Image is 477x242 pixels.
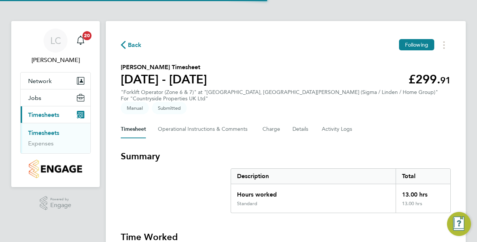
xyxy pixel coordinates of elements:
app-decimal: £299. [408,72,451,86]
span: This timesheet is Submitted. [152,102,187,114]
div: For "Countryside Properties UK Ltd" [121,95,438,102]
div: Hours worked [231,184,396,201]
div: Total [396,169,450,184]
span: This timesheet was manually created. [121,102,149,114]
button: Activity Logs [322,120,353,138]
span: Back [128,41,142,50]
button: Jobs [21,89,90,106]
button: Following [399,39,434,50]
div: Summary [231,168,451,213]
span: Powered by [50,196,71,203]
a: 20 [73,29,88,53]
button: Operational Instructions & Comments [158,120,250,138]
span: LC [50,36,61,45]
a: Powered byEngage [40,196,72,210]
h2: [PERSON_NAME] Timesheet [121,63,207,72]
div: Description [231,169,396,184]
div: 13.00 hrs [396,184,450,201]
button: Timesheets [21,106,90,123]
span: Network [28,77,52,85]
button: Back [121,40,142,50]
span: Following [405,41,428,48]
span: Engage [50,202,71,209]
span: 20 [82,31,91,40]
a: Go to home page [20,160,91,178]
a: Expenses [28,140,54,147]
button: Engage Resource Center [447,212,471,236]
h3: Summary [121,150,451,162]
h1: [DATE] - [DATE] [121,72,207,87]
button: Charge [262,120,280,138]
div: Timesheets [21,123,90,153]
div: "Forklift Operator (Zone 6 & 7)" at "[GEOGRAPHIC_DATA], [GEOGRAPHIC_DATA][PERSON_NAME] (Sigma / L... [121,89,438,102]
span: Lee Cole [20,56,91,65]
a: Timesheets [28,129,59,136]
button: Timesheet [121,120,146,138]
button: Network [21,73,90,89]
a: LC[PERSON_NAME] [20,29,91,65]
button: Timesheets Menu [437,39,451,51]
span: Jobs [28,94,41,101]
span: Timesheets [28,111,59,118]
img: countryside-properties-logo-retina.png [29,160,82,178]
div: 13.00 hrs [396,201,450,213]
span: 91 [440,75,451,86]
div: Standard [237,201,257,207]
nav: Main navigation [11,21,100,187]
button: Details [292,120,310,138]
